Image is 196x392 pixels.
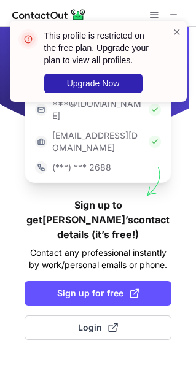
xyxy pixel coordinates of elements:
p: Contact any professional instantly by work/personal emails or phone. [25,247,171,271]
span: Login [78,321,118,334]
img: ContactOut v5.3.10 [12,7,86,22]
span: Upgrade Now [67,79,120,88]
h1: Sign up to get [PERSON_NAME]’s contact details (it’s free!) [25,198,171,242]
p: [EMAIL_ADDRESS][DOMAIN_NAME] [52,129,144,154]
img: https://contactout.com/extension/app/static/media/login-phone-icon.bacfcb865e29de816d437549d7f4cb... [35,161,47,174]
header: This profile is restricted on the free plan. Upgrade your plan to view all profiles. [44,29,157,66]
span: Sign up for free [57,287,139,299]
img: https://contactout.com/extension/app/static/media/login-work-icon.638a5007170bc45168077fde17b29a1... [35,136,47,148]
img: Check Icon [149,136,161,148]
img: error [18,29,38,49]
button: Sign up for free [25,281,171,306]
button: Upgrade Now [44,74,143,93]
button: Login [25,315,171,340]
